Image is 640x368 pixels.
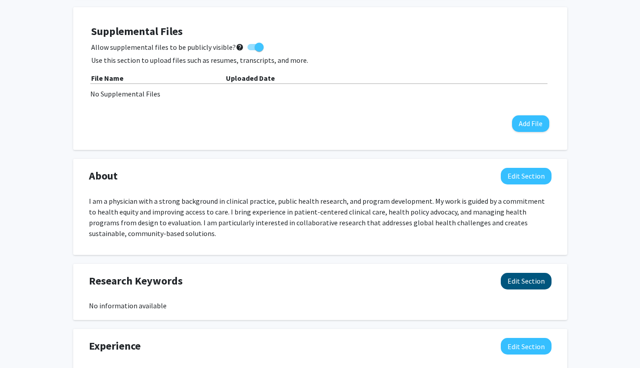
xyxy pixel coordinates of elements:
button: Edit About [501,168,552,184]
span: Allow supplemental files to be publicly visible? [91,42,244,53]
b: Uploaded Date [226,74,275,83]
button: Edit Research Keywords [501,273,552,289]
span: Experience [89,338,141,354]
span: Research Keywords [89,273,183,289]
b: File Name [91,74,124,83]
span: About [89,168,118,184]
iframe: Chat [7,328,38,361]
mat-icon: help [236,42,244,53]
h4: Supplemental Files [91,25,549,38]
p: Use this section to upload files such as resumes, transcripts, and more. [91,55,549,66]
div: No Supplemental Files [90,88,550,99]
button: Add File [512,115,549,132]
p: I am a physician with a strong background in clinical practice, public health research, and progr... [89,196,552,239]
button: Edit Experience [501,338,552,355]
div: No information available [89,300,552,311]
